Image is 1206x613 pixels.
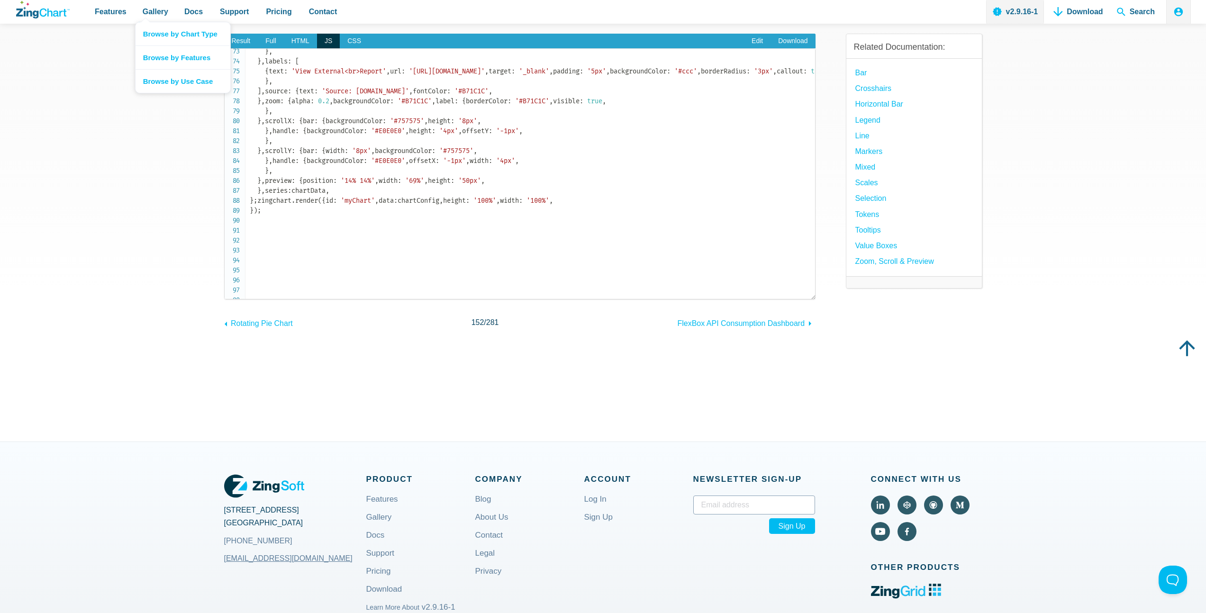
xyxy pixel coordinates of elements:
[871,592,942,600] a: ZingGrid logo. Click to visit the ZingGrid site (external).
[291,67,386,75] span: 'View External<br>Report'
[386,67,390,75] span: ,
[314,87,318,95] span: :
[549,67,553,75] span: ,
[515,97,549,105] span: '#B71C1C'
[224,315,293,330] a: Rotating Pie Chart
[769,518,815,534] span: Sign Up
[265,167,269,175] span: }
[458,127,462,135] span: ,
[447,87,451,95] span: :
[496,127,519,135] span: '-1px'
[291,147,295,155] span: :
[329,97,333,105] span: ,
[432,97,435,105] span: ,
[352,147,371,155] span: '8px'
[580,67,583,75] span: :
[473,147,477,155] span: ,
[257,57,261,65] span: }
[746,67,750,75] span: :
[489,127,492,135] span: :
[409,67,485,75] span: '[URL][DOMAIN_NAME]'
[424,177,428,185] span: ,
[299,147,303,155] span: {
[466,197,470,205] span: :
[432,127,435,135] span: :
[291,177,295,185] span: :
[295,57,299,65] span: [
[744,34,771,49] a: Edit
[371,147,375,155] span: ,
[322,87,409,95] span: 'Source: [DOMAIN_NAME]'
[898,522,916,541] a: Visit ZingChart on Facebook (external).
[424,117,428,125] span: ,
[458,177,481,185] span: '50px'
[477,117,481,125] span: ,
[754,67,773,75] span: '3px'
[224,504,366,552] address: [STREET_ADDRESS] [GEOGRAPHIC_DATA]
[451,117,454,125] span: :
[439,197,443,205] span: ,
[265,157,269,165] span: }
[265,127,269,135] span: }
[580,97,583,105] span: :
[257,117,261,125] span: }
[519,67,549,75] span: '_blank'
[382,117,386,125] span: :
[405,177,424,185] span: '69%'
[485,67,489,75] span: ,
[855,161,876,173] a: Mixed
[515,157,519,165] span: ,
[295,197,318,205] span: render
[333,197,337,205] span: :
[288,57,291,65] span: :
[871,560,982,574] span: Other Products
[366,604,420,611] small: Learn More About
[519,127,523,135] span: ,
[261,117,265,125] span: ,
[295,127,299,135] span: :
[303,157,307,165] span: {
[261,87,265,95] span: ,
[291,197,295,205] span: .
[184,5,203,18] span: Docs
[265,47,269,55] span: }
[340,34,369,49] span: CSS
[475,472,584,486] span: Company
[345,147,348,155] span: :
[439,127,458,135] span: '4px'
[375,177,379,185] span: ,
[508,97,511,105] span: :
[280,97,284,105] span: :
[261,57,265,65] span: ,
[855,66,867,79] a: Bar
[693,472,815,486] span: Newsletter Sign‑up
[475,532,503,554] a: Contact
[257,177,261,185] span: }
[284,34,317,49] span: HTML
[496,157,515,165] span: '4px'
[136,22,230,45] a: Browse by Chart Type
[269,47,272,55] span: ,
[526,197,549,205] span: '100%'
[224,472,304,500] a: ZingSoft Logo. Click to visit the ZingSoft site (external).
[677,319,805,327] span: FlexBox API Consumption Dashboard
[257,87,261,95] span: ]
[95,5,127,18] span: Features
[322,197,326,205] span: {
[269,157,272,165] span: ,
[951,496,970,514] a: Visit ZingChart on Medium (external).
[266,5,291,18] span: Pricing
[606,67,610,75] span: ,
[371,127,405,135] span: '#E0E0E0'
[269,107,272,115] span: ,
[489,157,492,165] span: :
[398,177,401,185] span: :
[250,197,254,205] span: }
[871,472,982,486] span: Connect With Us
[258,34,284,49] span: Full
[475,568,502,590] a: Privacy
[366,568,391,590] a: Pricing
[291,117,295,125] span: :
[265,107,269,115] span: }
[390,117,424,125] span: '#757575'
